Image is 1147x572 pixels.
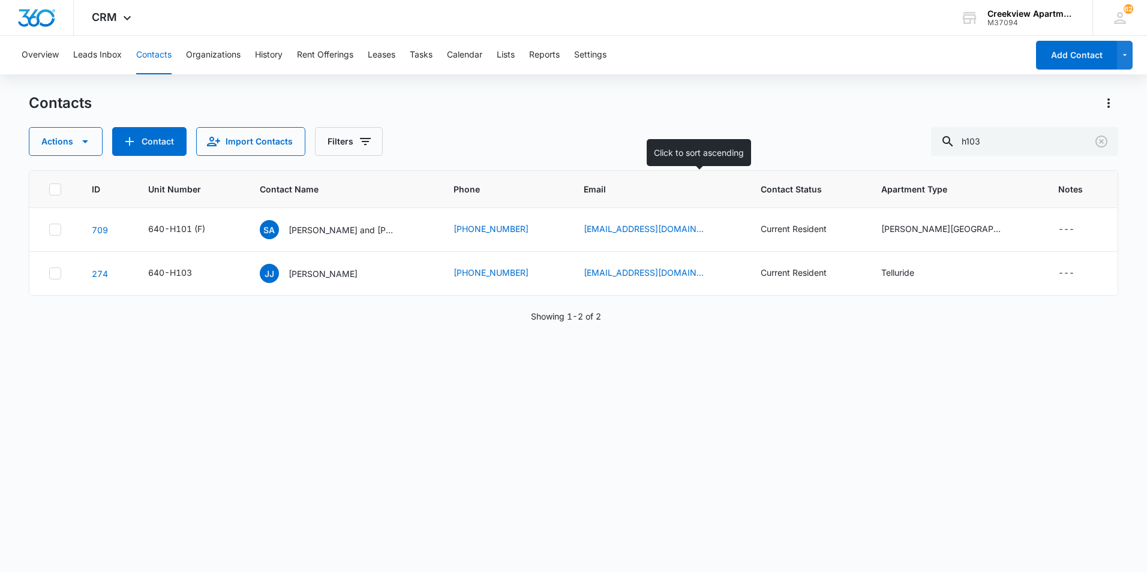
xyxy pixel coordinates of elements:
[1099,94,1118,113] button: Actions
[136,36,172,74] button: Contacts
[186,36,241,74] button: Organizations
[315,127,383,156] button: Filters
[584,266,704,279] a: [EMAIL_ADDRESS][DOMAIN_NAME]
[368,36,395,74] button: Leases
[1058,266,1096,281] div: Notes - - Select to Edit Field
[73,36,122,74] button: Leads Inbox
[1036,41,1117,70] button: Add Contact
[148,183,231,195] span: Unit Number
[289,267,358,280] p: [PERSON_NAME]
[761,183,835,195] span: Contact Status
[1058,266,1074,281] div: ---
[987,9,1075,19] div: account name
[529,36,560,74] button: Reports
[92,183,102,195] span: ID
[531,310,601,323] p: Showing 1-2 of 2
[260,220,279,239] span: Sa
[148,266,192,279] div: 640-H103
[761,266,827,279] div: Current Resident
[148,222,205,235] div: 640-H101 (F)
[1092,132,1111,151] button: Clear
[260,264,379,283] div: Contact Name - Joshua Janousek - Select to Edit Field
[761,266,848,281] div: Contact Status - Current Resident - Select to Edit Field
[647,139,751,166] div: Click to sort ascending
[22,36,59,74] button: Overview
[881,183,1029,195] span: Apartment Type
[454,266,529,279] a: [PHONE_NUMBER]
[497,36,515,74] button: Lists
[881,266,936,281] div: Apartment Type - Telluride - Select to Edit Field
[881,266,914,279] div: Telluride
[574,36,606,74] button: Settings
[92,225,108,235] a: Navigate to contact details page for Shelly and Eli Lundgreen
[881,222,1023,237] div: Apartment Type - Estes Park - Select to Edit Field
[297,36,353,74] button: Rent Offerings
[255,36,283,74] button: History
[148,222,227,237] div: Unit Number - 640-H101 (F) - Select to Edit Field
[454,183,538,195] span: Phone
[447,36,482,74] button: Calendar
[454,222,529,235] a: [PHONE_NUMBER]
[260,183,408,195] span: Contact Name
[289,224,397,236] p: [PERSON_NAME] and [PERSON_NAME]
[454,222,550,237] div: Phone - (970) 502-9601 - Select to Edit Field
[1058,222,1096,237] div: Notes - - Select to Edit Field
[584,222,704,235] a: [EMAIL_ADDRESS][DOMAIN_NAME]
[112,127,187,156] button: Add Contact
[1058,222,1074,237] div: ---
[410,36,433,74] button: Tasks
[1058,183,1099,195] span: Notes
[1124,4,1133,14] div: notifications count
[92,11,117,23] span: CRM
[196,127,305,156] button: Import Contacts
[987,19,1075,27] div: account id
[761,222,848,237] div: Contact Status - Current Resident - Select to Edit Field
[881,222,1001,235] div: [PERSON_NAME][GEOGRAPHIC_DATA]
[29,94,92,112] h1: Contacts
[584,266,725,281] div: Email - joshjk1@yahoo.com - Select to Edit Field
[29,127,103,156] button: Actions
[1124,4,1133,14] span: 62
[454,266,550,281] div: Phone - (860) 705-2789 - Select to Edit Field
[584,222,725,237] div: Email - sjl7592@gmail.com - Select to Edit Field
[260,220,418,239] div: Contact Name - Shelly and Eli Lundgreen - Select to Edit Field
[148,266,214,281] div: Unit Number - 640-H103 - Select to Edit Field
[92,269,108,279] a: Navigate to contact details page for Joshua Janousek
[931,127,1118,156] input: Search Contacts
[260,264,279,283] span: JJ
[761,222,827,235] div: Current Resident
[584,183,714,195] span: Email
